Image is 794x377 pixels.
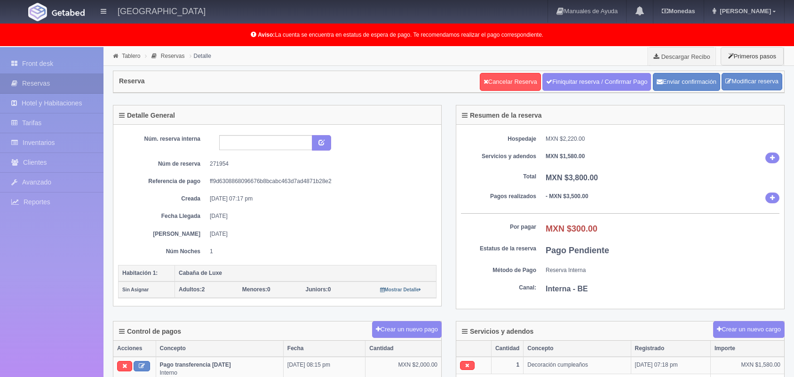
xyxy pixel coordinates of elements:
dt: Método de Pago [461,266,536,274]
b: 1 [516,361,520,368]
dd: ff9d6308868096676b8bcabc463d7ad4871b28e2 [210,177,429,185]
strong: Adultos: [179,286,202,293]
th: Fecha [283,341,365,357]
b: Aviso: [258,32,275,38]
button: Enviar confirmación [653,73,720,91]
b: Habitación 1: [122,270,158,276]
dd: [DATE] [210,212,429,220]
b: MXN $3,800.00 [546,174,598,182]
dt: Canal: [461,284,536,292]
dd: [DATE] [210,230,429,238]
strong: Menores: [242,286,267,293]
dd: 271954 [210,160,429,168]
dt: Servicios y adendos [461,152,536,160]
th: Concepto [156,341,283,357]
td: MXN $1,580.00 [710,357,784,374]
b: Pago transferencia [DATE] [160,361,231,368]
dt: Núm Noches [125,248,200,256]
th: Cabaña de Luxe [175,265,437,281]
h4: Resumen de la reserva [462,112,542,119]
dd: [DATE] 07:17 pm [210,195,429,203]
b: MXN $1,580.00 [546,153,585,160]
b: MXN $300.00 [546,224,597,233]
th: Cantidad [491,341,523,357]
th: Acciones [113,341,156,357]
li: Detalle [187,51,214,60]
dt: Hospedaje [461,135,536,143]
dd: 1 [210,248,429,256]
th: Cantidad [365,341,441,357]
button: Primeros pasos [721,47,784,65]
img: Getabed [28,3,47,21]
th: Registrado [631,341,710,357]
dt: Estatus de la reserva [461,245,536,253]
td: [DATE] 07:18 pm [631,357,710,374]
a: Reservas [161,53,185,59]
dt: Núm. reserva interna [125,135,200,143]
h4: [GEOGRAPHIC_DATA] [118,5,206,16]
dd: MXN $2,220.00 [546,135,779,143]
a: Descargar Recibo [648,47,715,66]
span: [PERSON_NAME] [717,8,771,15]
a: Tablero [122,53,140,59]
th: Importe [710,341,784,357]
h4: Control de pagos [119,328,181,335]
dt: Referencia de pago [125,177,200,185]
small: Sin Asignar [122,287,149,292]
dt: Pagos realizados [461,193,536,201]
dd: Reserva Interna [546,266,779,274]
b: Interna - BE [546,285,588,293]
img: Getabed [52,9,85,16]
dt: Núm de reserva [125,160,200,168]
button: Crear un nuevo pago [372,321,442,338]
dt: Fecha Llegada [125,212,200,220]
th: Concepto [524,341,631,357]
a: Modificar reserva [722,73,782,90]
b: - MXN $3,500.00 [546,193,588,200]
b: Monedas [662,8,695,15]
h4: Servicios y adendos [462,328,533,335]
span: Decoración cumpleaños [527,361,588,368]
b: Pago Pendiente [546,246,609,255]
span: 0 [306,286,331,293]
small: Mostrar Detalle [380,287,421,292]
dt: [PERSON_NAME] [125,230,200,238]
dt: Creada [125,195,200,203]
span: 0 [242,286,270,293]
a: Cancelar Reserva [480,73,541,91]
h4: Reserva [119,78,145,85]
span: 2 [179,286,205,293]
a: Mostrar Detalle [380,286,421,293]
button: Crear un nuevo cargo [713,321,785,338]
a: Finiquitar reserva / Confirmar Pago [542,73,651,91]
strong: Juniors: [306,286,328,293]
dt: Total [461,173,536,181]
h4: Detalle General [119,112,175,119]
dt: Por pagar [461,223,536,231]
